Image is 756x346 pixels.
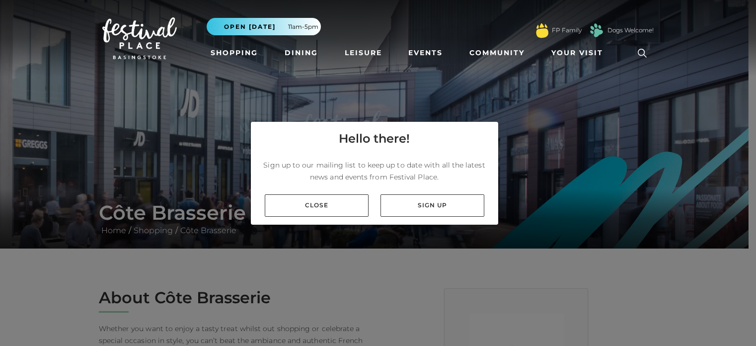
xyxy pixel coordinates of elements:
a: Close [265,194,369,217]
img: Festival Place Logo [102,17,177,59]
span: Open [DATE] [224,22,276,31]
a: Community [465,44,529,62]
span: Your Visit [551,48,603,58]
a: Sign up [380,194,484,217]
a: Your Visit [547,44,612,62]
a: Leisure [341,44,386,62]
span: 11am-5pm [288,22,318,31]
p: Sign up to our mailing list to keep up to date with all the latest news and events from Festival ... [259,159,490,183]
h4: Hello there! [339,130,410,148]
a: Shopping [207,44,262,62]
a: Events [404,44,447,62]
button: Open [DATE] 11am-5pm [207,18,321,35]
a: Dining [281,44,322,62]
a: FP Family [552,26,582,35]
a: Dogs Welcome! [607,26,654,35]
